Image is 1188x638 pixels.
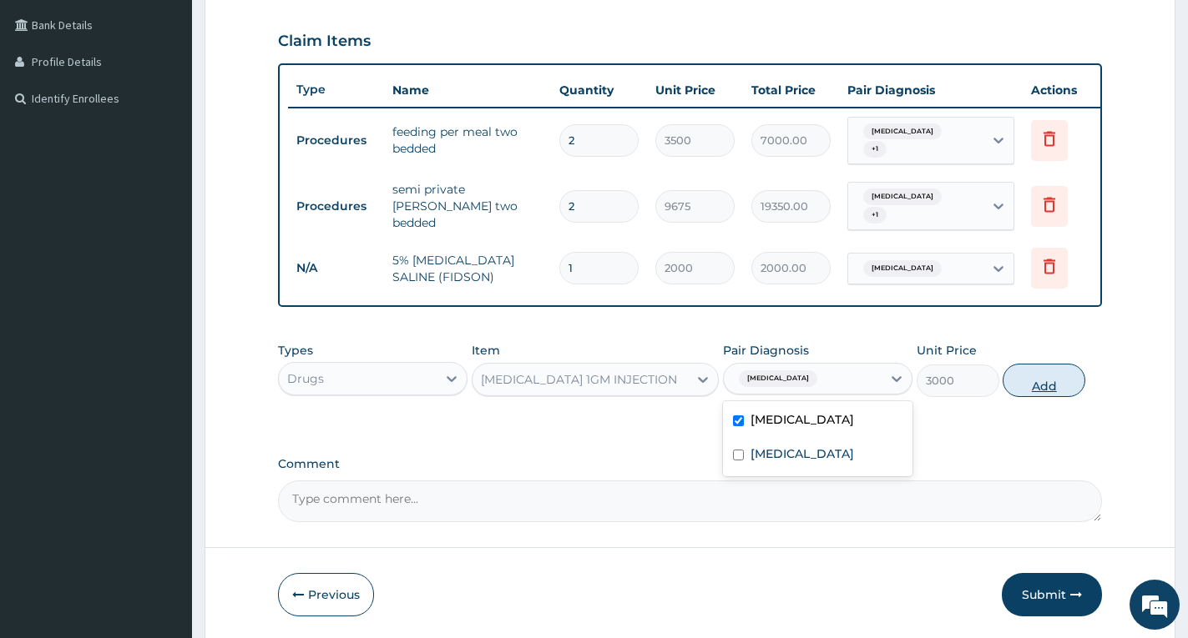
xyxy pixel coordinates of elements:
[917,342,977,359] label: Unit Price
[288,253,384,284] td: N/A
[87,93,281,115] div: Chat with us now
[863,123,942,140] span: [MEDICAL_DATA]
[278,33,371,51] h3: Claim Items
[723,342,809,359] label: Pair Diagnosis
[278,573,374,616] button: Previous
[288,125,384,156] td: Procedures
[278,344,313,358] label: Types
[274,8,314,48] div: Minimize live chat window
[8,455,318,514] textarea: Type your message and hit 'Enter'
[863,260,942,277] span: [MEDICAL_DATA]
[751,411,854,428] label: [MEDICAL_DATA]
[743,73,839,107] th: Total Price
[481,371,677,388] div: [MEDICAL_DATA] 1GM INJECTION
[863,141,887,158] span: + 1
[1023,73,1106,107] th: Actions
[647,73,743,107] th: Unit Price
[384,173,551,239] td: semi private [PERSON_NAME] two bedded
[839,73,1023,107] th: Pair Diagnosis
[31,83,68,125] img: d_794563401_company_1708531726252_794563401
[97,210,230,379] span: We're online!
[751,445,854,462] label: [MEDICAL_DATA]
[863,207,887,224] span: + 1
[288,74,384,105] th: Type
[384,115,551,165] td: feeding per meal two bedded
[278,457,1102,471] label: Comment
[287,370,324,387] div: Drugs
[288,191,384,222] td: Procedures
[1002,573,1102,616] button: Submit
[739,370,817,387] span: [MEDICAL_DATA]
[472,342,500,359] label: Item
[384,73,551,107] th: Name
[551,73,647,107] th: Quantity
[863,188,942,205] span: [MEDICAL_DATA]
[1003,364,1085,397] button: Add
[384,244,551,294] td: 5% [MEDICAL_DATA] SALINE (FIDSON)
